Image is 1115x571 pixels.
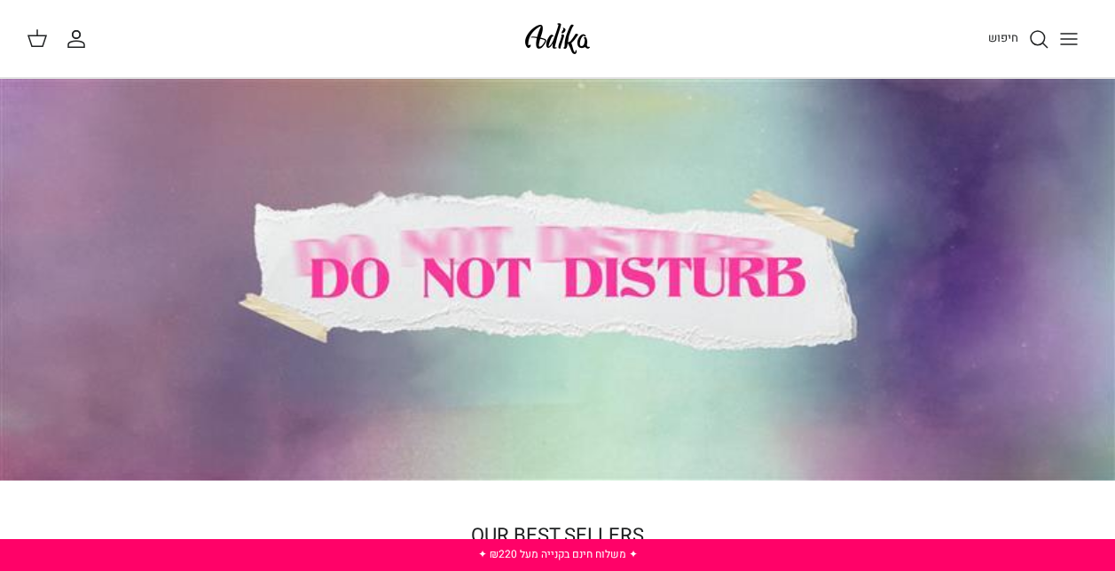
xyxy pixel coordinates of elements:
a: OUR BEST SELLERS [471,521,644,550]
img: Adika IL [520,18,595,59]
span: חיפוש [988,29,1018,46]
a: החשבון שלי [66,28,94,50]
button: Toggle menu [1049,20,1088,59]
a: חיפוש [988,28,1049,50]
a: ✦ משלוח חינם בקנייה מעל ₪220 ✦ [478,546,638,562]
